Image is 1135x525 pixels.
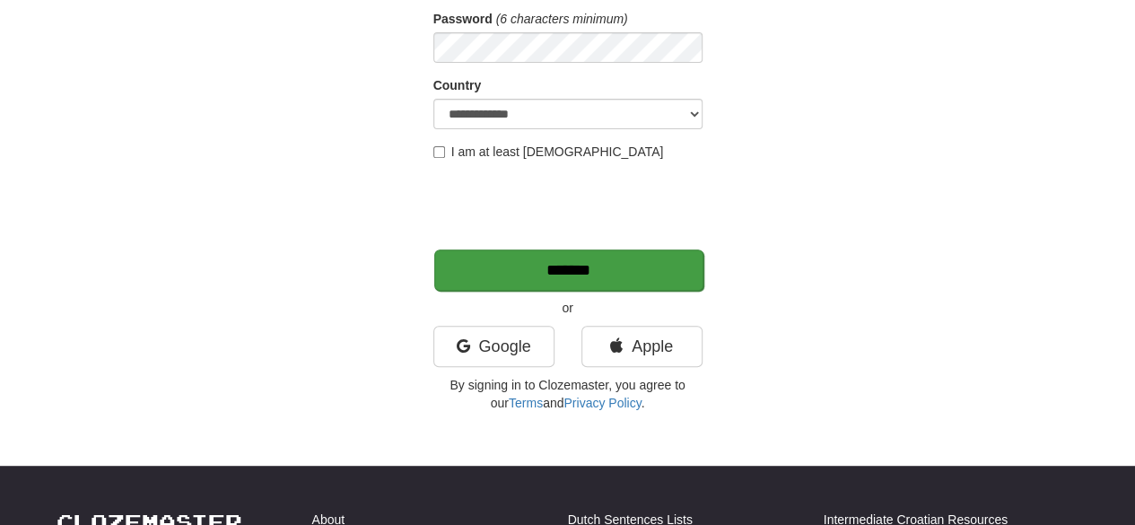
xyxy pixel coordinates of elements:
label: Password [433,10,493,28]
p: or [433,299,703,317]
p: By signing in to Clozemaster, you agree to our and . [433,376,703,412]
a: Apple [581,326,703,367]
label: I am at least [DEMOGRAPHIC_DATA] [433,143,664,161]
iframe: reCAPTCHA [433,170,706,240]
input: I am at least [DEMOGRAPHIC_DATA] [433,146,445,158]
em: (6 characters minimum) [496,12,628,26]
label: Country [433,76,482,94]
a: Google [433,326,554,367]
a: Terms [509,396,543,410]
a: Privacy Policy [563,396,641,410]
